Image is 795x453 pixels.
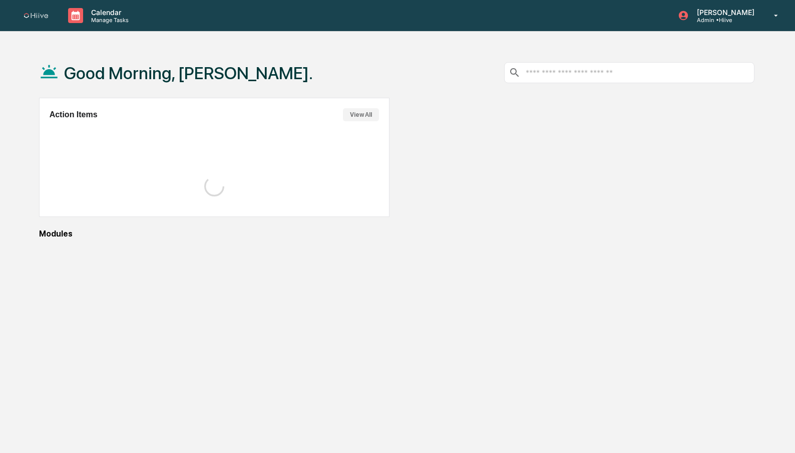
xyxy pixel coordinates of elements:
[343,108,379,121] button: View All
[39,229,754,239] div: Modules
[689,8,759,17] p: [PERSON_NAME]
[83,17,134,24] p: Manage Tasks
[50,110,98,119] h2: Action Items
[83,8,134,17] p: Calendar
[689,17,759,24] p: Admin • Hiive
[24,13,48,19] img: logo
[64,63,313,83] h1: Good Morning, [PERSON_NAME].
